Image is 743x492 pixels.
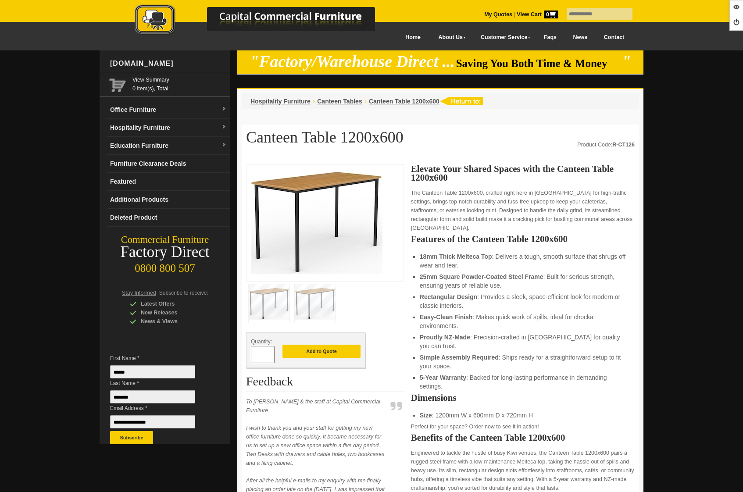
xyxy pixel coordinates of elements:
strong: R-CT126 [612,142,635,148]
strong: 25mm Square Powder-Coated Steel Frame [420,273,543,280]
span: Email Address * [110,404,208,413]
div: Product Code: [577,140,635,149]
a: Featured [107,173,230,191]
span: 0 [544,11,558,18]
span: 0 item(s), Total: [132,75,227,92]
span: Saving You Both Time & Money [456,57,621,69]
div: Factory Direct [100,246,230,258]
div: News & Views [130,317,213,326]
div: [DOMAIN_NAME] [107,50,230,77]
a: About Us [429,28,471,47]
h2: Dimensions [411,393,635,402]
a: Contact [596,28,632,47]
input: Email Address * [110,415,195,428]
strong: 18mm Thick Melteca Top [420,253,492,260]
div: 0800 800 507 [100,258,230,275]
em: "Factory/Warehouse Direct ... [250,53,455,71]
li: : Makes quick work of spills, ideal for chocka environments. [420,313,626,330]
a: Canteen Tables [317,98,362,105]
span: Stay Informed [122,290,156,296]
p: Perfect for your space? Order now to see it in action! [411,422,635,431]
strong: Size [420,412,432,419]
a: View Summary [132,75,227,84]
h2: Features of the Canteen Table 1200x600 [411,235,635,243]
span: Quantity: [251,339,272,345]
a: Capital Commercial Furniture Logo [111,4,418,39]
div: New Releases [130,308,213,317]
input: Last Name * [110,390,195,403]
a: Deleted Product [107,209,230,227]
a: Furniture Clearance Deals [107,155,230,173]
h2: Benefits of the Canteen Table 1200x600 [411,433,635,442]
a: Faqs [536,28,565,47]
li: : Ships ready for a straightforward setup to fit your space. [420,353,626,371]
li: : Backed for long-lasting performance in demanding settings. [420,373,626,391]
span: First Name * [110,354,208,363]
strong: View Cart [517,11,558,18]
p: The Canteen Table 1200x600, crafted right here in [GEOGRAPHIC_DATA] for high-traffic settings, br... [411,189,635,232]
button: Add to Quote [282,345,361,358]
em: " [622,53,631,71]
h2: Feedback [246,375,404,392]
a: Office Furnituredropdown [107,101,230,119]
a: Hospitality Furniture [250,98,311,105]
a: Hospitality Furnituredropdown [107,119,230,137]
img: dropdown [221,125,227,130]
a: Canteen Table 1200x600 [369,98,439,105]
li: : 1200mm W x 600mm D x 720mm H [420,411,626,420]
strong: Rectangular Design [420,293,477,300]
a: Education Furnituredropdown [107,137,230,155]
img: return to [439,97,483,105]
img: dropdown [221,107,227,112]
li: › [313,97,315,106]
li: : Built for serious strength, ensuring years of reliable use. [420,272,626,290]
a: News [565,28,596,47]
div: Latest Offers [130,299,213,308]
li: : Delivers a tough, smooth surface that shrugs off wear and tear. [420,252,626,270]
input: First Name * [110,365,195,378]
a: My Quotes [484,11,512,18]
button: Subscribe [110,431,153,444]
span: Last Name * [110,379,208,388]
img: dropdown [221,143,227,148]
li: : Provides a sleek, space-efficient look for modern or classic interiors. [420,292,626,310]
strong: Proudly NZ-Made [420,334,470,341]
h1: Canteen Table 1200x600 [246,129,635,151]
a: View Cart0 [515,11,558,18]
strong: 5-Year Warranty [420,374,466,381]
span: Subscribe to receive: [159,290,208,296]
li: › [364,97,367,106]
img: Canteen Table 1200x600, NZ-made, with steel frame for heavy-duty dining. [251,169,382,274]
div: Commercial Furniture [100,234,230,246]
strong: Simple Assembly Required [420,354,499,361]
a: Additional Products [107,191,230,209]
strong: Easy-Clean Finish [420,314,473,321]
h2: Elevate Your Shared Spaces with the Canteen Table 1200x600 [411,164,635,182]
li: : Precision-crafted in [GEOGRAPHIC_DATA] for quality you can trust. [420,333,626,350]
img: Capital Commercial Furniture Logo [111,4,418,36]
a: Customer Service [471,28,536,47]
